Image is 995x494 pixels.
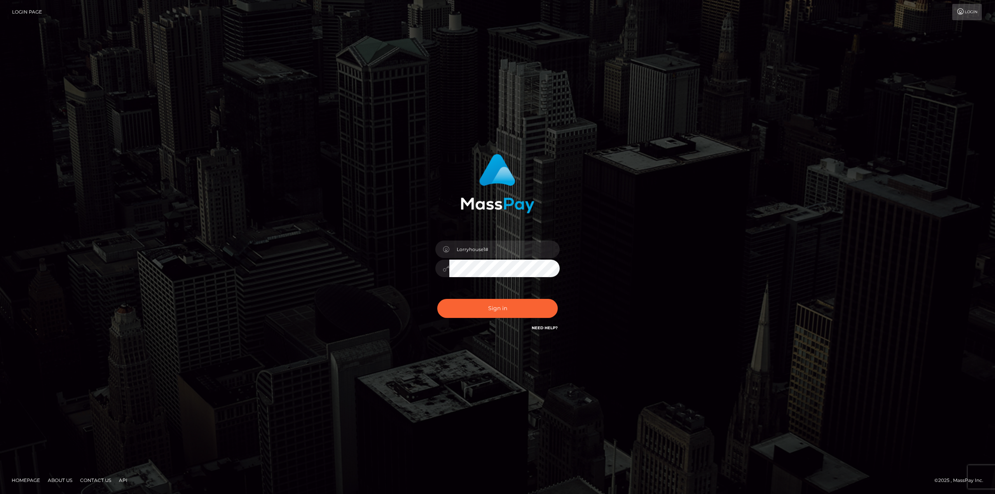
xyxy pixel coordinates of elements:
[9,474,43,486] a: Homepage
[116,474,131,486] a: API
[77,474,114,486] a: Contact Us
[45,474,75,486] a: About Us
[437,299,558,318] button: Sign in
[952,4,982,20] a: Login
[532,325,558,330] a: Need Help?
[12,4,42,20] a: Login Page
[449,241,560,258] input: Username...
[934,476,989,485] div: © 2025 , MassPay Inc.
[461,154,534,213] img: MassPay Login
